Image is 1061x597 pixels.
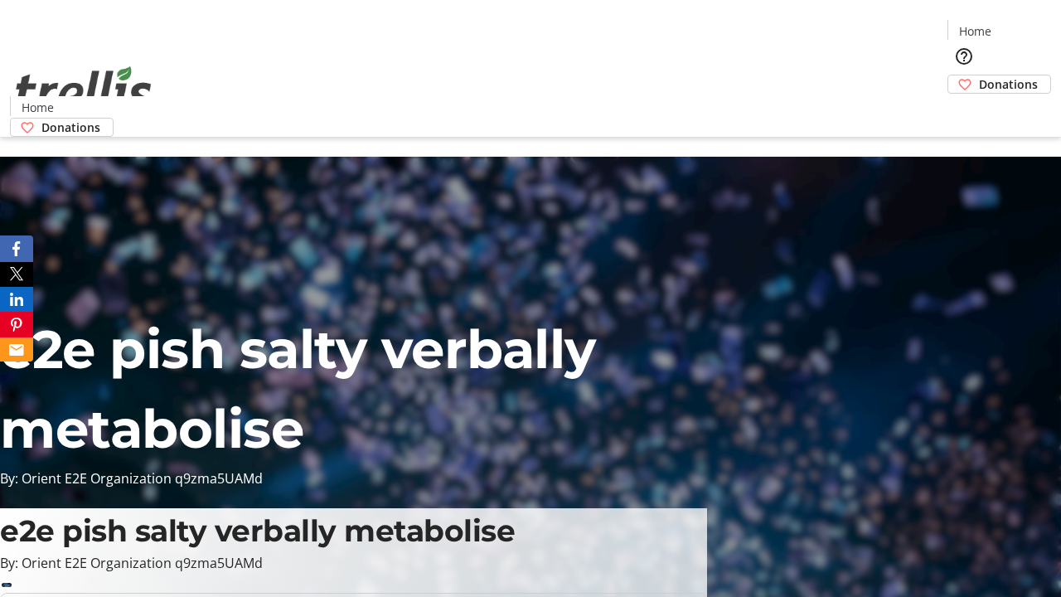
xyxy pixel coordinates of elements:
a: Home [948,22,1001,40]
span: Donations [979,75,1038,93]
a: Home [11,99,64,116]
img: Orient E2E Organization q9zma5UAMd's Logo [10,48,157,131]
a: Donations [947,75,1051,94]
span: Home [959,22,991,40]
a: Donations [10,118,114,137]
button: Cart [947,94,981,127]
button: Help [947,40,981,73]
span: Donations [41,119,100,136]
span: Home [22,99,54,116]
